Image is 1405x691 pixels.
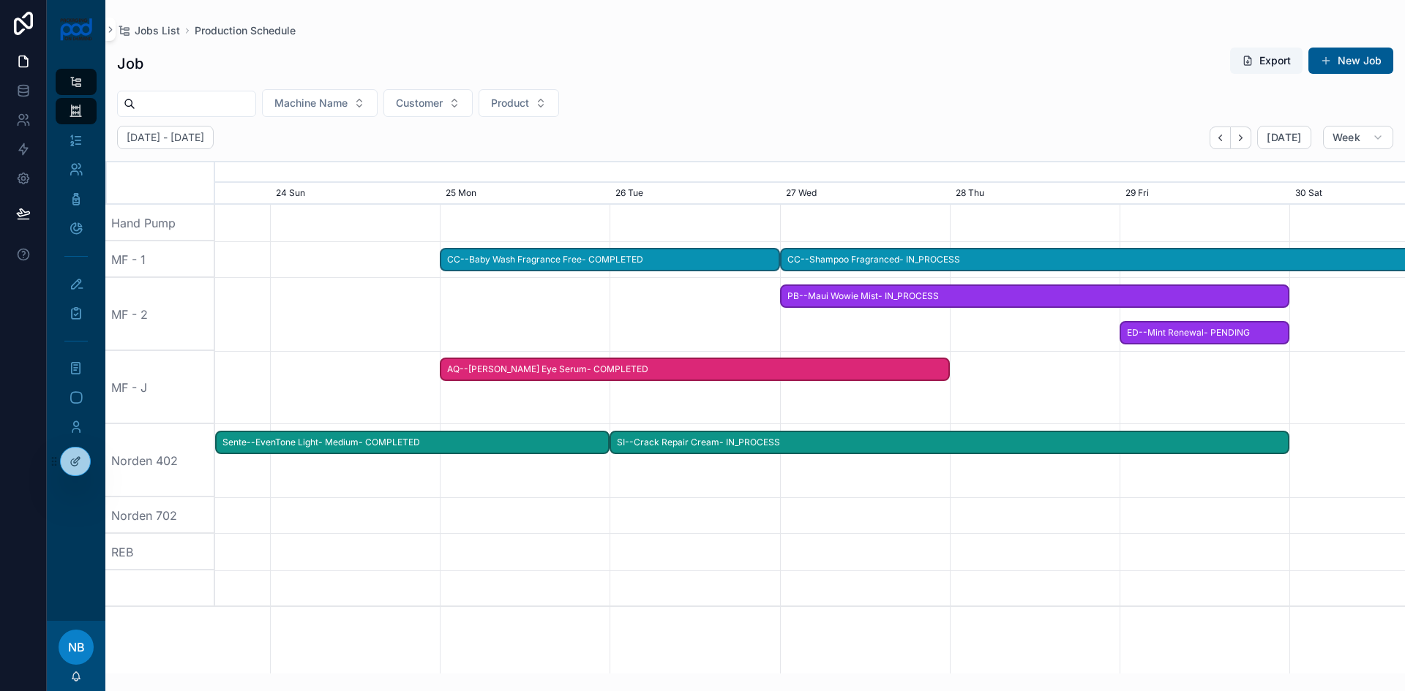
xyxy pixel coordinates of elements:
[105,497,215,534] div: Norden 702
[59,18,94,41] img: App logo
[441,248,779,272] span: CC--Baby Wash Fragrance Free- COMPLETED
[780,284,1290,309] div: PB--Maui Wowie Mist- IN_PROCESS
[47,58,105,621] div: scrollable content
[491,96,529,110] span: Product
[440,358,950,382] div: AQ--Dr Sturm Eye Serum- COMPLETED
[105,241,215,278] div: MF - 1
[217,431,608,455] span: Sente--EvenTone Light- Medium- COMPLETED
[440,248,780,272] div: CC--Baby Wash Fragrance Free- COMPLETED
[440,183,610,205] div: 25 Mon
[610,431,1289,455] div: SI--Crack Repair Cream- IN_PROCESS
[1333,131,1360,144] span: Week
[1120,183,1289,205] div: 29 Fri
[610,183,779,205] div: 26 Tue
[479,89,559,117] button: Select Button
[1323,126,1393,149] button: Week
[105,424,215,497] div: Norden 402
[396,96,443,110] span: Customer
[127,130,204,145] h2: [DATE] - [DATE]
[117,23,180,38] a: Jobs List
[1120,321,1289,345] div: ED--Mint Renewal- PENDING
[441,358,948,382] span: AQ--[PERSON_NAME] Eye Serum- COMPLETED
[1308,48,1393,74] button: New Job
[117,53,143,74] h1: Job
[195,23,296,38] a: Production Schedule
[68,638,85,656] span: NB
[611,431,1288,455] span: SI--Crack Repair Cream- IN_PROCESS
[105,278,215,351] div: MF - 2
[105,351,215,424] div: MF - J
[270,183,440,205] div: 24 Sun
[215,431,610,455] div: Sente--EvenTone Light- Medium- COMPLETED
[105,534,215,570] div: REB
[950,183,1120,205] div: 28 Thu
[1267,131,1301,144] span: [DATE]
[383,89,473,117] button: Select Button
[1230,48,1303,74] button: Export
[1121,321,1288,345] span: ED--Mint Renewal- PENDING
[782,284,1289,309] span: PB--Maui Wowie Mist- IN_PROCESS
[780,183,950,205] div: 27 Wed
[1257,126,1311,149] button: [DATE]
[135,23,180,38] span: Jobs List
[105,205,215,241] div: Hand Pump
[262,89,378,117] button: Select Button
[274,96,348,110] span: Machine Name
